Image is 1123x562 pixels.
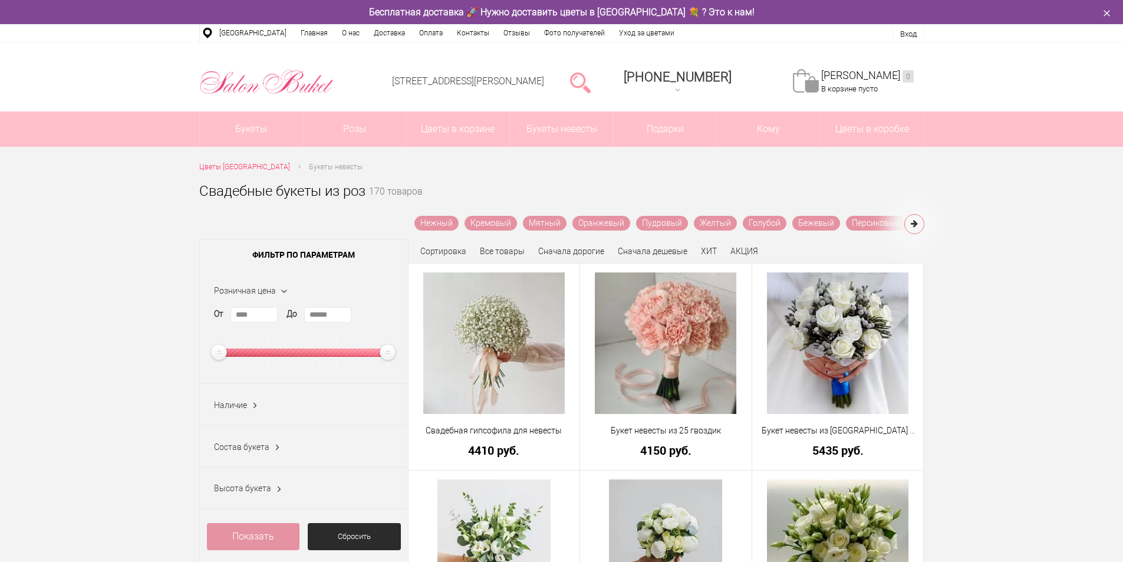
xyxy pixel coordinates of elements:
[214,484,271,493] span: Высота букета
[199,161,290,173] a: Цветы [GEOGRAPHIC_DATA]
[214,308,223,320] label: От
[199,180,365,202] h1: Свадебные букеты из роз
[214,400,247,410] span: Наличие
[480,247,525,256] a: Все товары
[595,272,736,414] img: Букет невесты из 25 гвоздик
[510,111,613,147] a: Букеты невесты
[760,425,916,437] a: Букет невесты из [GEOGRAPHIC_DATA] и белых роз
[190,6,933,18] div: Бесплатная доставка 🚀 Нужно доставить цветы в [GEOGRAPHIC_DATA] 💐 ? Это к нам!
[199,163,290,171] span: Цветы [GEOGRAPHIC_DATA]
[286,308,297,320] label: До
[465,216,517,231] a: Кремовый
[767,272,908,414] img: Букет невесты из брунии и белых роз
[450,24,496,42] a: Контакты
[636,216,688,231] a: Пудровый
[701,247,717,256] a: ХИТ
[423,272,565,414] img: Свадебная гипсофила для невесты
[308,523,401,550] a: Сбросить
[335,24,367,42] a: О нас
[407,111,510,147] a: Цветы в корзине
[821,111,924,147] a: Цветы в коробке
[903,70,914,83] ins: 0
[572,216,630,231] a: Оранжевый
[624,70,732,84] span: [PHONE_NUMBER]
[303,111,406,147] a: Розы
[412,24,450,42] a: Оплата
[212,24,294,42] a: [GEOGRAPHIC_DATA]
[900,29,917,38] a: Вход
[846,216,906,231] a: Персиковый
[730,247,758,256] a: АКЦИЯ
[200,111,303,147] a: Букеты
[294,24,335,42] a: Главная
[717,111,820,147] span: Кому
[760,444,916,456] a: 5435 руб.
[538,247,604,256] a: Сначала дорогие
[588,444,744,456] a: 4150 руб.
[618,247,687,256] a: Сначала дешевые
[214,442,269,452] span: Состав букета
[309,163,363,171] span: Букеты невесты
[414,216,459,231] a: Нежный
[694,216,737,231] a: Желтый
[523,216,567,231] a: Мятный
[496,24,537,42] a: Отзывы
[199,67,334,97] img: Цветы Нижний Новгород
[821,84,878,93] span: В корзине пусто
[207,523,300,550] a: Показать
[420,247,466,256] span: Сортировка
[821,69,914,83] a: [PERSON_NAME]
[588,425,744,437] a: Букет невесты из 25 гвоздик
[369,188,423,216] small: 170 товаров
[367,24,412,42] a: Доставка
[214,286,276,295] span: Розничная цена
[617,65,739,99] a: [PHONE_NUMBER]
[416,444,572,456] a: 4410 руб.
[537,24,612,42] a: Фото получателей
[743,216,786,231] a: Голубой
[392,75,544,87] a: [STREET_ADDRESS][PERSON_NAME]
[612,24,681,42] a: Уход за цветами
[792,216,840,231] a: Бежевый
[416,425,572,437] a: Свадебная гипсофила для невесты
[614,111,717,147] a: Подарки
[200,240,408,270] span: Фильтр по параметрам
